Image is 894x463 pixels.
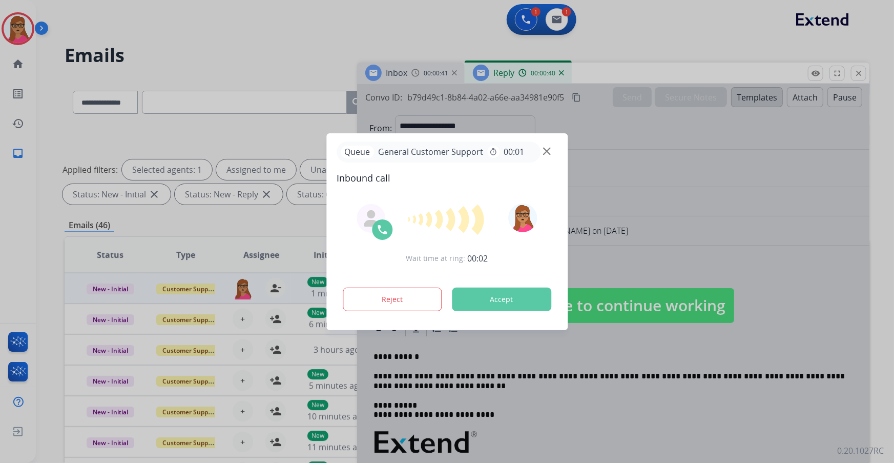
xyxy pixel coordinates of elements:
[341,146,374,158] p: Queue
[406,253,466,264] span: Wait time at ring:
[509,204,537,232] img: avatar
[337,171,557,185] span: Inbound call
[837,445,884,457] p: 0.20.1027RC
[376,224,388,236] img: call-icon
[543,147,551,155] img: close-button
[363,210,379,227] img: agent-avatar
[343,288,442,311] button: Reject
[374,146,487,158] span: General Customer Support
[468,252,488,265] span: 00:02
[504,146,524,158] span: 00:01
[452,288,551,311] button: Accept
[489,148,497,156] mat-icon: timer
